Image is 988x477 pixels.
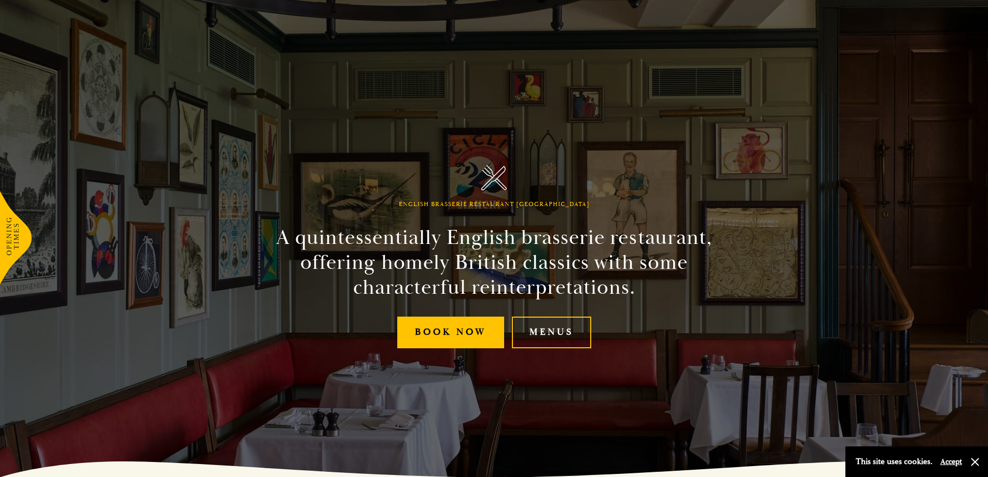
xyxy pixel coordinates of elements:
[399,201,590,208] h1: English Brasserie Restaurant [GEOGRAPHIC_DATA]
[258,225,731,300] h2: A quintessentially English brasserie restaurant, offering homely British classics with some chara...
[512,317,591,348] a: Menus
[481,165,507,190] img: Parker's Tavern Brasserie Cambridge
[970,457,980,467] button: Close and accept
[397,317,504,348] a: Book Now
[856,454,933,469] p: This site uses cookies.
[940,457,962,467] button: Accept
